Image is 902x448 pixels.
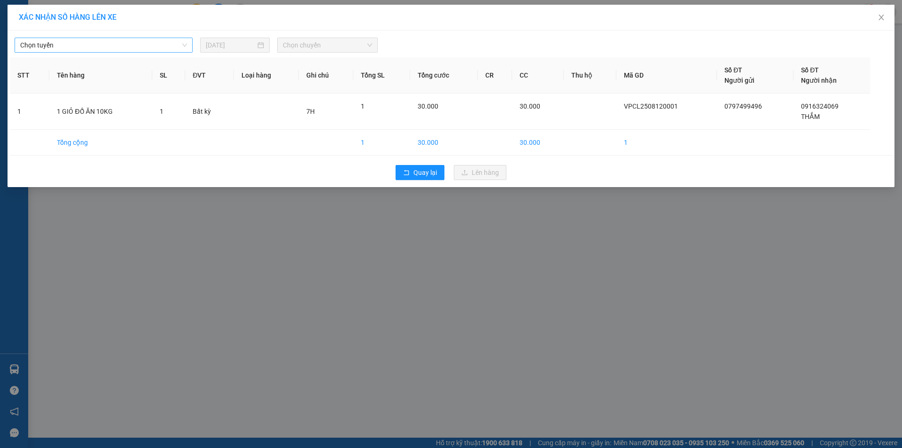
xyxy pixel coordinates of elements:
[801,77,837,84] span: Người nhận
[185,94,233,130] td: Bất kỳ
[8,38,22,47] span: DĐ:
[616,130,717,156] td: 1
[801,113,820,120] span: THẮM
[564,57,616,94] th: Thu hộ
[122,8,217,31] div: VP [GEOGRAPHIC_DATA]
[353,57,410,94] th: Tổng SL
[878,14,885,21] span: close
[724,102,762,110] span: 0797499496
[478,57,512,94] th: CR
[520,102,540,110] span: 30.000
[20,38,187,52] span: Chọn tuyến
[49,94,152,130] td: 1 GIỎ ĐỒ ĂN 10KG
[8,8,115,19] div: VP Cai Lậy
[8,19,115,32] div: 0797499496
[418,102,438,110] span: 30.000
[361,102,365,110] span: 1
[413,167,437,178] span: Quay lại
[8,9,23,19] span: Gửi:
[410,57,478,94] th: Tổng cước
[122,42,217,55] div: 0916324069
[724,77,754,84] span: Người gửi
[10,57,49,94] th: STT
[234,57,299,94] th: Loại hàng
[353,130,410,156] td: 1
[616,57,717,94] th: Mã GD
[19,13,117,22] span: XÁC NHẬN SỐ HÀNG LÊN XE
[396,165,444,180] button: rollbackQuay lại
[624,102,678,110] span: VPCL2508120001
[152,57,185,94] th: SL
[512,130,564,156] td: 30.000
[512,57,564,94] th: CC
[8,32,115,65] span: NGÃ 3 [PERSON_NAME]
[410,130,478,156] td: 30.000
[185,57,233,94] th: ĐVT
[122,9,144,19] span: Nhận:
[206,40,256,50] input: 12/08/2025
[122,31,217,42] div: THẮM
[49,57,152,94] th: Tên hàng
[283,38,372,52] span: Chọn chuyến
[160,108,163,115] span: 1
[801,66,819,74] span: Số ĐT
[299,57,353,94] th: Ghi chú
[403,169,410,177] span: rollback
[868,5,894,31] button: Close
[49,130,152,156] td: Tổng cộng
[454,165,506,180] button: uploadLên hàng
[724,66,742,74] span: Số ĐT
[306,108,315,115] span: 7H
[10,94,49,130] td: 1
[801,102,839,110] span: 0916324069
